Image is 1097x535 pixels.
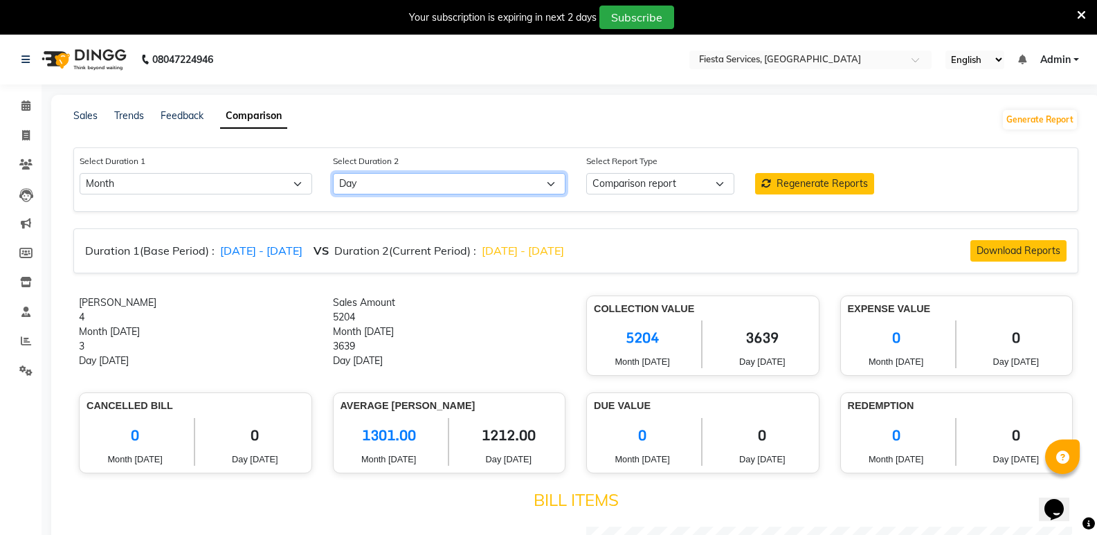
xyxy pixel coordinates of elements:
[87,453,183,466] span: Month [DATE]
[848,418,945,453] span: 0
[341,400,559,412] h6: Average [PERSON_NAME]
[713,355,811,368] span: Day [DATE]
[594,418,691,453] span: 0
[848,453,945,466] span: Month [DATE]
[460,418,558,453] span: 1212.00
[594,453,691,466] span: Month [DATE]
[79,325,312,339] div: Month [DATE]
[333,296,566,310] div: Sales Amount
[848,320,945,355] span: 0
[333,310,566,325] div: 5204
[967,320,1065,355] span: 0
[970,240,1067,262] button: Download Reports
[967,418,1065,453] span: 0
[35,40,130,79] img: logo
[333,339,566,354] div: 3639
[967,355,1065,368] span: Day [DATE]
[341,453,437,466] span: Month [DATE]
[114,109,144,122] a: Trends
[848,355,945,368] span: Month [DATE]
[599,6,674,29] button: Subscribe
[967,453,1065,466] span: Day [DATE]
[341,418,437,453] span: 1301.00
[79,354,312,368] div: Day [DATE]
[594,400,812,412] h6: Due Value
[755,173,874,194] button: Regenerate Reports
[206,453,304,466] span: Day [DATE]
[594,303,812,315] h6: Collection Value
[713,418,811,453] span: 0
[79,339,312,354] div: 3
[79,310,312,325] div: 4
[152,40,213,79] b: 08047224946
[87,400,305,412] h6: Cancelled Bill
[220,244,302,257] span: [DATE] - [DATE]
[848,400,1066,412] h6: Redemption
[713,320,811,355] span: 3639
[594,320,691,355] span: 5204
[161,109,203,122] a: Feedback
[848,303,1066,315] h6: Expense Value
[333,325,566,339] div: Month [DATE]
[79,296,312,310] div: [PERSON_NAME]
[314,244,329,257] strong: VS
[220,104,287,129] a: Comparison
[482,244,564,257] span: [DATE] - [DATE]
[409,10,597,25] div: Your subscription is expiring in next 2 days
[333,354,566,368] div: Day [DATE]
[206,418,304,453] span: 0
[594,355,691,368] span: Month [DATE]
[73,109,98,122] a: Sales
[1039,480,1083,521] iframe: chat widget
[586,155,658,167] label: Select Report Type
[713,453,811,466] span: Day [DATE]
[460,453,558,466] span: Day [DATE]
[1003,110,1077,129] button: Generate Report
[80,155,145,167] label: Select Duration 1
[85,244,570,257] h6: Duration 1(Base Period) : Duration 2(Current Period) :
[87,418,183,453] span: 0
[1040,53,1071,67] span: Admin
[977,244,1060,257] span: Download Reports
[79,490,1073,510] h4: Bill Items
[777,177,868,190] span: Regenerate Reports
[333,155,399,167] label: Select Duration 2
